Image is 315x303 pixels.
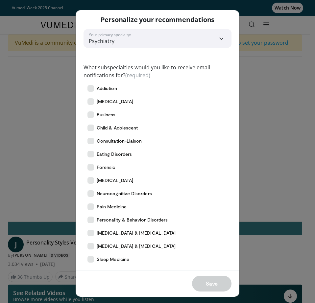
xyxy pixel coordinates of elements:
span: [MEDICAL_DATA] & [MEDICAL_DATA] [97,243,176,249]
span: Sleep Medicine [97,256,129,263]
span: [MEDICAL_DATA] [97,177,133,184]
span: Forensic [97,164,115,171]
p: Personalize your recommendations [101,15,215,24]
span: Business [97,111,116,118]
span: (required) [125,72,150,79]
span: Personality & Behavior Disorders [97,217,168,223]
span: Addiction [97,85,117,92]
span: Consultation-Liaison [97,138,142,144]
label: What subspecialties would you like to receive email notifications for? [84,63,231,79]
span: Neurocognitive Disorders [97,190,152,197]
span: Child & Adolescent [97,125,138,131]
span: [MEDICAL_DATA] [97,98,133,105]
span: Eating Disorders [97,151,132,157]
span: [MEDICAL_DATA] & [MEDICAL_DATA] [97,230,176,236]
span: Pain Medicine [97,203,127,210]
